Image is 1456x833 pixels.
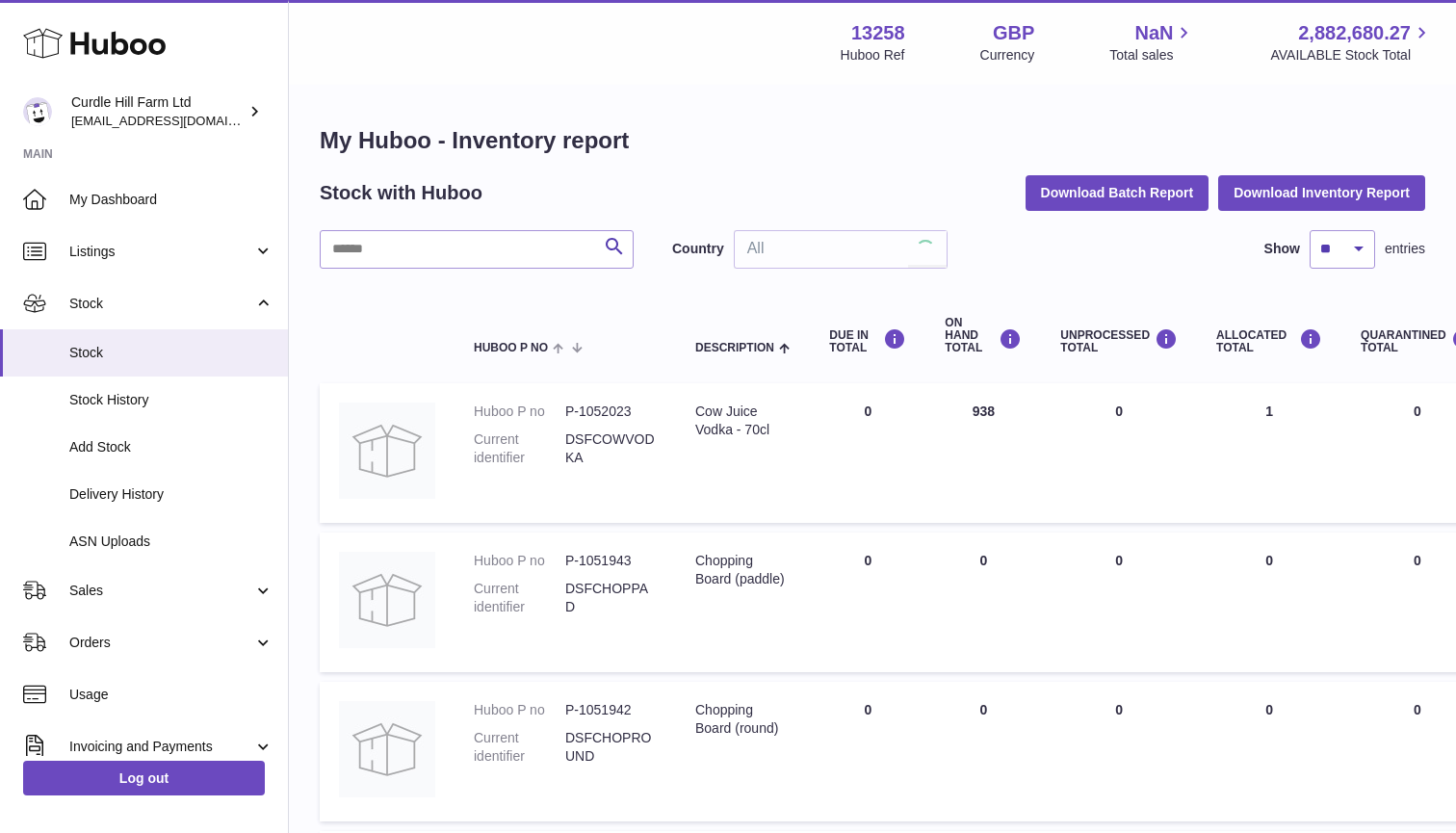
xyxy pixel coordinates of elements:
[69,738,253,756] span: Invoicing and Payments
[841,46,905,65] div: Huboo Ref
[945,317,1022,355] div: ON HAND Total
[851,20,905,46] strong: 13258
[69,634,253,652] span: Orders
[339,403,435,499] img: product image
[1270,46,1433,65] span: AVAILABLE Stock Total
[69,391,273,409] span: Stock History
[69,438,273,456] span: Add Stock
[71,113,283,128] span: [EMAIL_ADDRESS][DOMAIN_NAME]
[695,403,791,439] div: Cow Juice Vodka - 70cl
[1060,328,1178,354] div: UNPROCESSED Total
[69,533,273,551] span: ASN Uploads
[69,243,253,261] span: Listings
[829,328,906,354] div: DUE IN TOTAL
[69,295,253,313] span: Stock
[565,701,657,719] dd: P-1051942
[474,342,548,354] span: Huboo P no
[925,383,1041,523] td: 938
[23,97,52,126] img: will@diddlysquatfarmshop.com
[69,582,253,600] span: Sales
[1216,328,1322,354] div: ALLOCATED Total
[1414,403,1421,419] span: 0
[1197,682,1341,821] td: 0
[1109,46,1195,65] span: Total sales
[474,403,565,421] dt: Huboo P no
[810,383,925,523] td: 0
[69,485,273,504] span: Delivery History
[1109,20,1195,65] a: NaN Total sales
[1041,383,1197,523] td: 0
[1270,20,1433,65] a: 2,882,680.27 AVAILABLE Stock Total
[565,403,657,421] dd: P-1052023
[810,682,925,821] td: 0
[339,552,435,648] img: product image
[474,729,565,766] dt: Current identifier
[565,430,657,467] dd: DSFCOWVODKA
[339,701,435,797] img: product image
[474,552,565,570] dt: Huboo P no
[1197,533,1341,672] td: 0
[1197,383,1341,523] td: 1
[695,701,791,738] div: Chopping Board (round)
[69,344,273,362] span: Stock
[565,580,657,616] dd: DSFCHOPPAD
[565,729,657,766] dd: DSFCHOPROUND
[810,533,925,672] td: 0
[925,533,1041,672] td: 0
[1041,682,1197,821] td: 0
[69,191,273,209] span: My Dashboard
[71,93,245,130] div: Curdle Hill Farm Ltd
[925,682,1041,821] td: 0
[672,240,724,258] label: Country
[474,701,565,719] dt: Huboo P no
[23,761,265,795] a: Log out
[1385,240,1425,258] span: entries
[695,342,774,354] span: Description
[1041,533,1197,672] td: 0
[993,20,1034,46] strong: GBP
[320,180,482,206] h2: Stock with Huboo
[980,46,1035,65] div: Currency
[1414,702,1421,717] span: 0
[474,430,565,467] dt: Current identifier
[1218,175,1425,210] button: Download Inventory Report
[1298,20,1411,46] span: 2,882,680.27
[695,552,791,588] div: Chopping Board (paddle)
[565,552,657,570] dd: P-1051943
[69,686,273,704] span: Usage
[320,125,1425,156] h1: My Huboo - Inventory report
[1026,175,1209,210] button: Download Batch Report
[1264,240,1300,258] label: Show
[1134,20,1173,46] span: NaN
[1414,553,1421,568] span: 0
[474,580,565,616] dt: Current identifier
